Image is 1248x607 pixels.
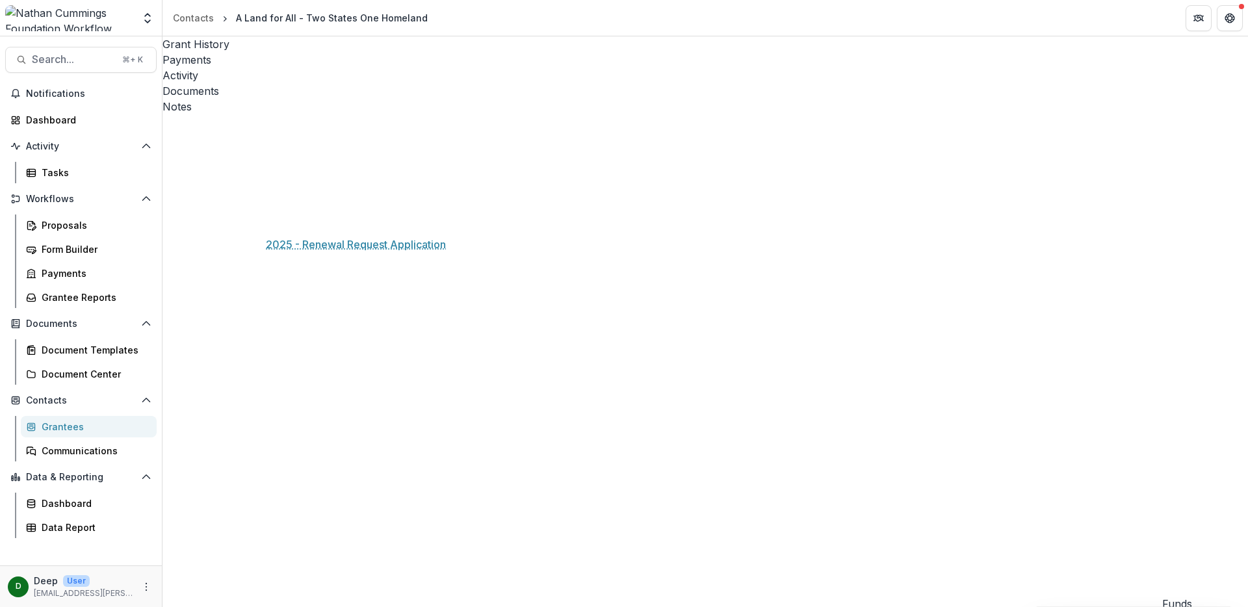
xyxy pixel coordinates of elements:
[173,11,214,25] div: Contacts
[168,8,433,27] nav: breadcrumb
[21,263,157,284] a: Payments
[42,420,146,433] div: Grantees
[42,242,146,256] div: Form Builder
[26,395,136,406] span: Contacts
[5,136,157,157] button: Open Activity
[42,166,146,179] div: Tasks
[26,318,136,329] span: Documents
[5,83,157,104] button: Notifications
[5,47,157,73] button: Search...
[42,521,146,534] div: Data Report
[5,5,133,31] img: Nathan Cummings Foundation Workflow Sandbox logo
[120,53,146,67] div: ⌘ + K
[42,444,146,458] div: Communications
[162,99,1248,114] a: Notes
[5,188,157,209] button: Open Workflows
[5,467,157,487] button: Open Data & Reporting
[21,493,157,514] a: Dashboard
[26,141,136,152] span: Activity
[5,109,157,131] a: Dashboard
[26,472,136,483] span: Data & Reporting
[42,343,146,357] div: Document Templates
[26,88,151,99] span: Notifications
[138,579,154,595] button: More
[34,588,133,599] p: [EMAIL_ADDRESS][PERSON_NAME][DOMAIN_NAME]
[1217,5,1243,31] button: Get Help
[162,36,1248,52] a: Grant History
[63,575,90,587] p: User
[162,52,1248,68] a: Payments
[1186,5,1212,31] button: Partners
[32,53,114,66] span: Search...
[21,287,157,308] a: Grantee Reports
[21,162,157,183] a: Tasks
[34,574,58,588] p: Deep
[42,266,146,280] div: Payments
[162,68,1248,83] a: Activity
[42,218,146,232] div: Proposals
[16,582,21,591] div: Deep
[21,440,157,461] a: Communications
[168,8,219,27] a: Contacts
[162,83,1248,99] a: Documents
[42,291,146,304] div: Grantee Reports
[21,416,157,437] a: Grantees
[21,239,157,260] a: Form Builder
[266,237,446,252] a: 2025 - Renewal Request Application
[21,214,157,236] a: Proposals
[138,5,157,31] button: Open entity switcher
[42,367,146,381] div: Document Center
[26,113,146,127] div: Dashboard
[42,497,146,510] div: Dashboard
[236,11,428,25] div: A Land for All - Two States One Homeland
[5,313,157,334] button: Open Documents
[21,339,157,361] a: Document Templates
[5,390,157,411] button: Open Contacts
[21,363,157,385] a: Document Center
[26,194,136,205] span: Workflows
[21,517,157,538] a: Data Report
